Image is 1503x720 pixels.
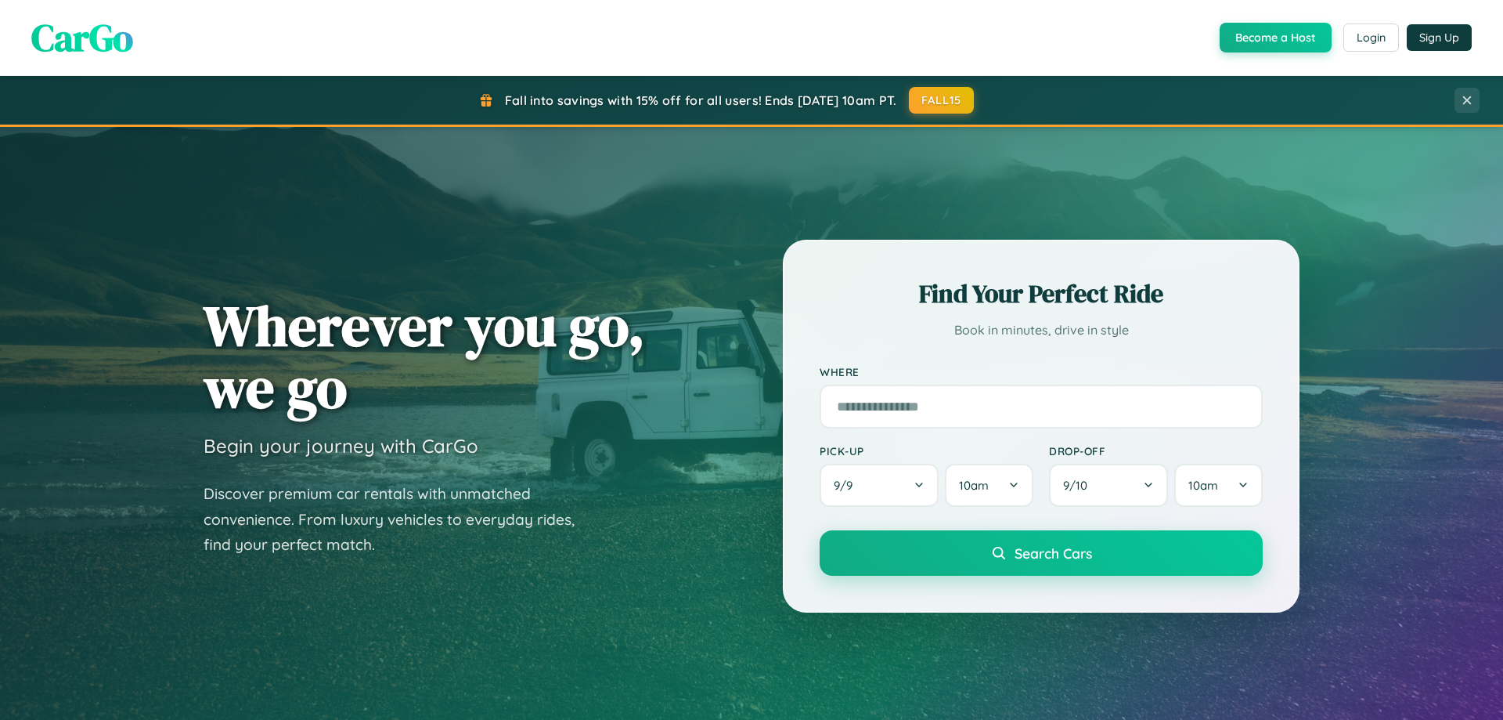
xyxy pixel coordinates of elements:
[204,295,645,418] h1: Wherever you go, we go
[1407,24,1472,51] button: Sign Up
[1174,464,1263,507] button: 10am
[820,444,1033,458] label: Pick-up
[1188,478,1218,493] span: 10am
[820,277,1263,311] h2: Find Your Perfect Ride
[31,12,133,63] span: CarGo
[1220,23,1332,52] button: Become a Host
[1049,464,1168,507] button: 9/10
[820,319,1263,342] p: Book in minutes, drive in style
[959,478,989,493] span: 10am
[505,92,897,108] span: Fall into savings with 15% off for all users! Ends [DATE] 10am PT.
[820,365,1263,378] label: Where
[820,530,1263,576] button: Search Cars
[1063,478,1095,493] span: 9 / 10
[1343,24,1399,52] button: Login
[1049,444,1263,458] label: Drop-off
[820,464,939,507] button: 9/9
[945,464,1033,507] button: 10am
[204,481,595,558] p: Discover premium car rentals with unmatched convenience. From luxury vehicles to everyday rides, ...
[834,478,860,493] span: 9 / 9
[909,87,975,114] button: FALL15
[1015,545,1092,562] span: Search Cars
[204,434,478,458] h3: Begin your journey with CarGo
